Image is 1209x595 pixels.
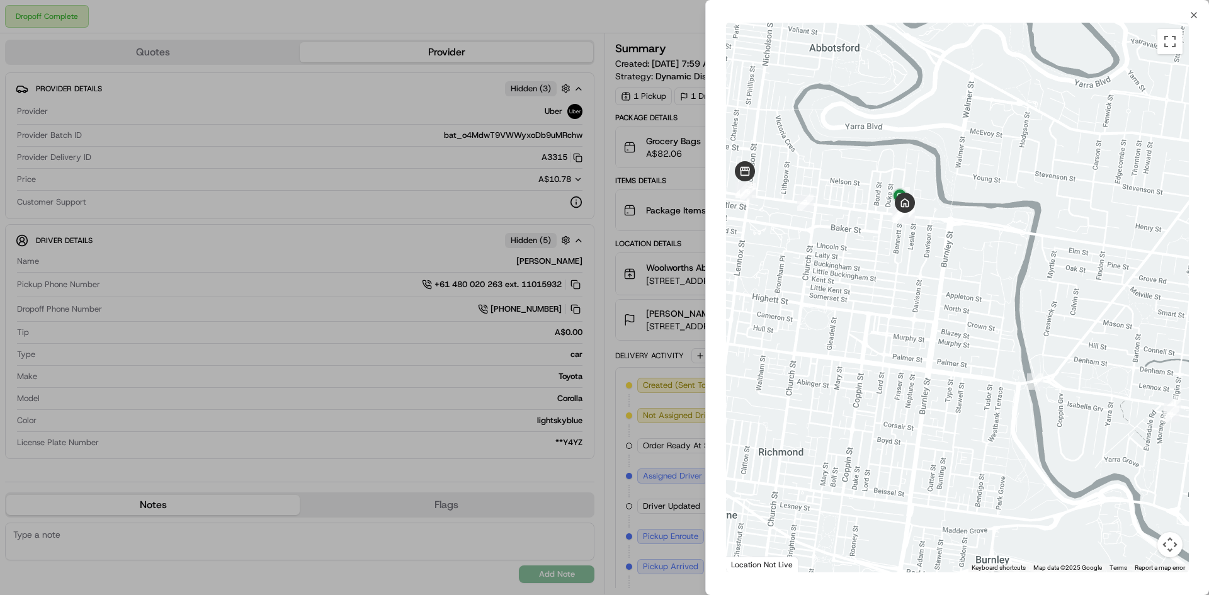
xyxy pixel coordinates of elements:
[1033,564,1102,571] span: Map data ©2025 Google
[729,556,771,572] a: Open this area in Google Maps (opens a new window)
[1157,29,1183,54] button: Toggle fullscreen view
[1164,397,1181,413] div: 1
[892,206,908,222] div: 13
[1157,532,1183,557] button: Map camera controls
[972,564,1026,572] button: Keyboard shortcuts
[797,195,814,211] div: 7
[1163,406,1179,422] div: 2
[899,207,915,224] div: 11
[893,207,909,223] div: 12
[740,183,756,200] div: 6
[1135,564,1185,571] a: Report a map error
[729,556,771,572] img: Google
[1110,564,1127,571] a: Terms (opens in new tab)
[726,557,798,572] div: Location Not Live
[1027,373,1043,390] div: 3
[735,182,752,198] div: 5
